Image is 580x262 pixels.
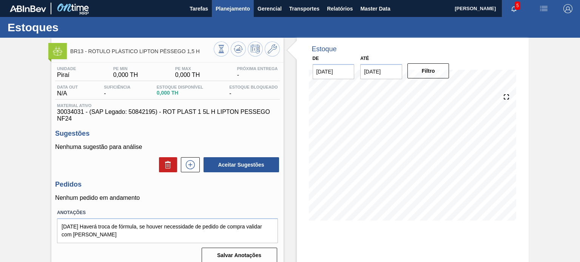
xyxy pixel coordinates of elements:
[515,2,520,10] span: 5
[10,5,46,12] img: TNhmsLtSVTkK8tSr43FrP2fwEKptu5GPRR3wAAAABJRU5ErkJggg==
[57,207,278,218] label: Anotações
[57,109,278,122] span: 30034031 - (SAP Legado: 50842195) - ROT PLAST 1 5L H LIPTON PESSEGO NF24
[102,85,132,97] div: -
[200,156,280,173] div: Aceitar Sugestões
[55,144,279,150] p: Nenhuma sugestão para análise
[175,72,200,78] span: 0,000 TH
[214,41,229,57] button: Visão Geral dos Estoques
[57,103,278,108] span: Material ativo
[327,4,353,13] span: Relatórios
[190,4,208,13] span: Tarefas
[55,181,279,188] h3: Pedidos
[113,66,138,71] span: PE MIN
[53,46,62,56] img: Ícone
[216,4,250,13] span: Planejamento
[113,72,138,78] span: 0,000 TH
[175,66,200,71] span: PE MAX
[289,4,319,13] span: Transportes
[57,218,278,243] textarea: [DATE] Haverá troca de fórmula, se houver necessidade de pedido de compra validar com [PERSON_NAME]
[502,3,526,14] button: Notificações
[57,85,78,89] span: Data out
[55,130,279,138] h3: Sugestões
[157,85,203,89] span: Estoque Disponível
[248,41,263,57] button: Programar Estoque
[227,85,279,97] div: -
[360,4,390,13] span: Master Data
[313,56,319,61] label: De
[55,195,279,201] p: Nenhum pedido em andamento
[312,45,337,53] div: Estoque
[265,41,280,57] button: Ir ao Master Data / Geral
[57,66,76,71] span: Unidade
[8,23,142,32] h1: Estoques
[104,85,130,89] span: Suficiência
[157,90,203,96] span: 0,000 TH
[237,66,278,71] span: Próxima Entrega
[258,4,282,13] span: Gerencial
[229,85,278,89] span: Estoque Bloqueado
[155,157,177,172] div: Excluir Sugestões
[313,64,355,79] input: dd/mm/yyyy
[57,72,76,78] span: Piraí
[360,64,402,79] input: dd/mm/yyyy
[204,157,279,172] button: Aceitar Sugestões
[539,4,548,13] img: userActions
[360,56,369,61] label: Até
[407,63,449,78] button: Filtro
[563,4,572,13] img: Logout
[55,85,80,97] div: N/A
[231,41,246,57] button: Atualizar Gráfico
[70,49,213,54] span: BR13 - RÓTULO PLÁSTICO LIPTON PÊSSEGO 1,5 H
[177,157,200,172] div: Nova sugestão
[235,66,280,78] div: -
